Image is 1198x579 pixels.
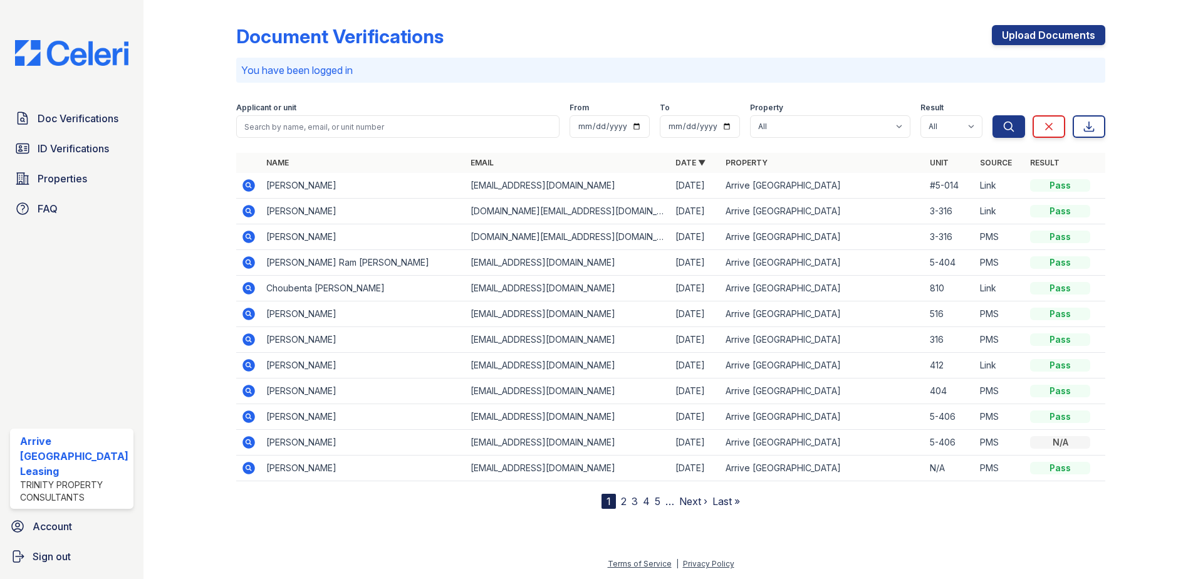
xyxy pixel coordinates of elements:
[1030,205,1090,217] div: Pass
[471,158,494,167] a: Email
[670,353,721,378] td: [DATE]
[608,559,672,568] a: Terms of Service
[975,173,1025,199] td: Link
[38,111,118,126] span: Doc Verifications
[975,327,1025,353] td: PMS
[670,378,721,404] td: [DATE]
[721,173,925,199] td: Arrive [GEOGRAPHIC_DATA]
[1030,333,1090,346] div: Pass
[925,199,975,224] td: 3-316
[925,327,975,353] td: 316
[1030,256,1090,269] div: Pass
[1030,385,1090,397] div: Pass
[925,173,975,199] td: #5-014
[670,301,721,327] td: [DATE]
[33,549,71,564] span: Sign out
[975,430,1025,456] td: PMS
[975,378,1025,404] td: PMS
[261,250,466,276] td: [PERSON_NAME] Ram [PERSON_NAME]
[466,276,670,301] td: [EMAIL_ADDRESS][DOMAIN_NAME]
[466,173,670,199] td: [EMAIL_ADDRESS][DOMAIN_NAME]
[466,378,670,404] td: [EMAIL_ADDRESS][DOMAIN_NAME]
[261,301,466,327] td: [PERSON_NAME]
[726,158,768,167] a: Property
[655,495,660,508] a: 5
[925,250,975,276] td: 5-404
[10,106,133,131] a: Doc Verifications
[670,173,721,199] td: [DATE]
[1030,359,1090,372] div: Pass
[925,404,975,430] td: 5-406
[5,544,138,569] a: Sign out
[721,199,925,224] td: Arrive [GEOGRAPHIC_DATA]
[721,301,925,327] td: Arrive [GEOGRAPHIC_DATA]
[10,166,133,191] a: Properties
[1030,282,1090,295] div: Pass
[670,456,721,481] td: [DATE]
[261,404,466,430] td: [PERSON_NAME]
[38,141,109,156] span: ID Verifications
[670,430,721,456] td: [DATE]
[261,378,466,404] td: [PERSON_NAME]
[975,353,1025,378] td: Link
[930,158,949,167] a: Unit
[466,224,670,250] td: [DOMAIN_NAME][EMAIL_ADDRESS][DOMAIN_NAME]
[1030,410,1090,423] div: Pass
[261,430,466,456] td: [PERSON_NAME]
[20,479,128,504] div: Trinity Property Consultants
[676,559,679,568] div: |
[10,196,133,221] a: FAQ
[920,103,944,113] label: Result
[261,276,466,301] td: Choubenta [PERSON_NAME]
[712,495,740,508] a: Last »
[1030,179,1090,192] div: Pass
[466,430,670,456] td: [EMAIL_ADDRESS][DOMAIN_NAME]
[670,404,721,430] td: [DATE]
[992,25,1105,45] a: Upload Documents
[466,250,670,276] td: [EMAIL_ADDRESS][DOMAIN_NAME]
[1030,462,1090,474] div: Pass
[261,173,466,199] td: [PERSON_NAME]
[679,495,707,508] a: Next ›
[683,559,734,568] a: Privacy Policy
[975,276,1025,301] td: Link
[466,327,670,353] td: [EMAIL_ADDRESS][DOMAIN_NAME]
[670,224,721,250] td: [DATE]
[20,434,128,479] div: Arrive [GEOGRAPHIC_DATA] Leasing
[632,495,638,508] a: 3
[38,171,87,186] span: Properties
[750,103,783,113] label: Property
[1030,231,1090,243] div: Pass
[38,201,58,216] span: FAQ
[721,276,925,301] td: Arrive [GEOGRAPHIC_DATA]
[925,430,975,456] td: 5-406
[925,353,975,378] td: 412
[5,514,138,539] a: Account
[721,224,925,250] td: Arrive [GEOGRAPHIC_DATA]
[721,250,925,276] td: Arrive [GEOGRAPHIC_DATA]
[261,456,466,481] td: [PERSON_NAME]
[466,199,670,224] td: [DOMAIN_NAME][EMAIL_ADDRESS][DOMAIN_NAME]
[466,301,670,327] td: [EMAIL_ADDRESS][DOMAIN_NAME]
[975,404,1025,430] td: PMS
[241,63,1101,78] p: You have been logged in
[721,378,925,404] td: Arrive [GEOGRAPHIC_DATA]
[466,456,670,481] td: [EMAIL_ADDRESS][DOMAIN_NAME]
[925,301,975,327] td: 516
[675,158,706,167] a: Date ▼
[980,158,1012,167] a: Source
[721,430,925,456] td: Arrive [GEOGRAPHIC_DATA]
[721,353,925,378] td: Arrive [GEOGRAPHIC_DATA]
[261,327,466,353] td: [PERSON_NAME]
[670,327,721,353] td: [DATE]
[670,199,721,224] td: [DATE]
[261,224,466,250] td: [PERSON_NAME]
[925,224,975,250] td: 3-316
[925,378,975,404] td: 404
[975,224,1025,250] td: PMS
[721,456,925,481] td: Arrive [GEOGRAPHIC_DATA]
[643,495,650,508] a: 4
[670,276,721,301] td: [DATE]
[261,199,466,224] td: [PERSON_NAME]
